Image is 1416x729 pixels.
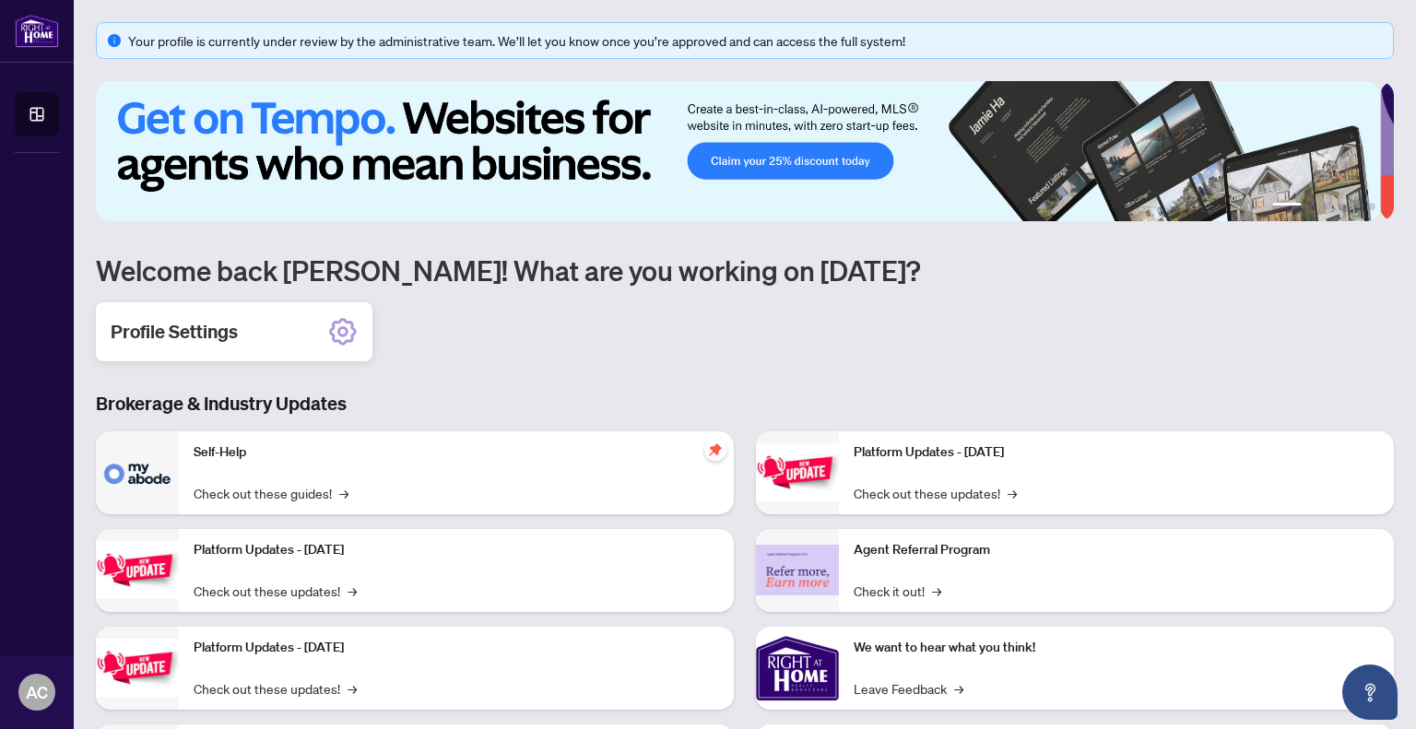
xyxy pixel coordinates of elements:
[194,638,719,658] p: Platform Updates - [DATE]
[128,30,1382,51] div: Your profile is currently under review by the administrative team. We’ll let you know once you’re...
[108,34,121,47] span: info-circle
[96,541,179,599] img: Platform Updates - September 16, 2025
[756,545,839,595] img: Agent Referral Program
[756,443,839,501] img: Platform Updates - June 23, 2025
[96,391,1394,417] h3: Brokerage & Industry Updates
[194,540,719,560] p: Platform Updates - [DATE]
[704,439,726,461] span: pushpin
[854,638,1379,658] p: We want to hear what you think!
[111,319,238,345] h2: Profile Settings
[96,431,179,514] img: Self-Help
[954,678,963,699] span: →
[194,483,348,503] a: Check out these guides!→
[854,581,941,601] a: Check it out!→
[194,581,357,601] a: Check out these updates!→
[854,678,963,699] a: Leave Feedback→
[756,627,839,710] img: We want to hear what you think!
[1008,483,1017,503] span: →
[15,14,59,48] img: logo
[1368,203,1375,210] button: 6
[339,483,348,503] span: →
[854,540,1379,560] p: Agent Referral Program
[348,581,357,601] span: →
[932,581,941,601] span: →
[96,639,179,697] img: Platform Updates - July 21, 2025
[1339,203,1346,210] button: 4
[1324,203,1331,210] button: 3
[1353,203,1361,210] button: 5
[854,442,1379,463] p: Platform Updates - [DATE]
[348,678,357,699] span: →
[26,679,48,705] span: AC
[1272,203,1302,210] button: 1
[194,442,719,463] p: Self-Help
[96,81,1380,221] img: Slide 0
[1342,664,1398,720] button: Open asap
[1309,203,1316,210] button: 2
[96,253,1394,288] h1: Welcome back [PERSON_NAME]! What are you working on [DATE]?
[194,678,357,699] a: Check out these updates!→
[854,483,1017,503] a: Check out these updates!→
